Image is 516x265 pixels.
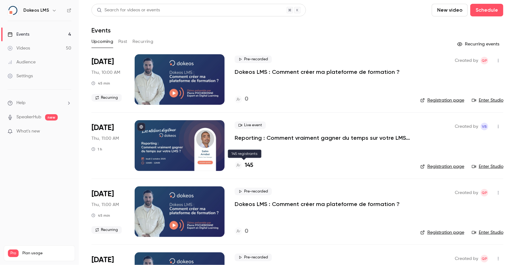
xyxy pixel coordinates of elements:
a: Dokeos LMS : Comment créer ma plateforme de formation ? [235,200,400,208]
h4: 0 [245,227,248,236]
span: VB [482,123,487,130]
h4: 145 [245,161,253,170]
button: New video [432,4,468,16]
span: Pre-recorded [235,56,272,63]
span: Help [16,100,26,106]
span: [DATE] [91,57,114,67]
a: Reporting : Comment vraiment gagner du temps sur votre LMS ? [235,134,410,142]
div: Videos [8,45,30,51]
span: Thu, 11:00 AM [91,135,119,142]
a: SpeakerHub [16,114,41,121]
div: Oct 2 Thu, 11:00 AM (Europe/Paris) [91,120,125,171]
button: Upcoming [91,37,113,47]
div: Oct 2 Thu, 10:00 AM (Europe/Paris) [91,54,125,105]
span: Recurring [91,226,122,234]
span: Quentin partenaires@dokeos.com [481,189,488,197]
span: Vasileos Beck [481,123,488,130]
span: Plan usage [22,251,71,256]
button: Recurring [132,37,154,47]
span: Pre-recorded [235,254,272,261]
div: Events [8,31,29,38]
span: Qp [482,189,487,197]
span: Created by [455,189,478,197]
span: Thu, 10:00 AM [91,69,120,76]
h4: 0 [245,95,248,103]
img: Dokeos LMS [8,5,18,15]
span: Qp [482,57,487,64]
span: Created by [455,255,478,262]
span: Qp [482,255,487,262]
a: Enter Studio [472,163,503,170]
span: [DATE] [91,189,114,199]
a: Enter Studio [472,97,503,103]
button: Recurring events [454,39,503,49]
a: Dokeos LMS : Comment créer ma plateforme de formation ? [235,68,400,76]
span: Pre-recorded [235,188,272,195]
div: Oct 9 Thu, 11:00 AM (Europe/Paris) [91,186,125,237]
button: Past [118,37,127,47]
a: Registration page [420,229,464,236]
span: Created by [455,57,478,64]
span: [DATE] [91,255,114,265]
span: Quentin partenaires@dokeos.com [481,255,488,262]
span: Quentin partenaires@dokeos.com [481,57,488,64]
div: Search for videos or events [97,7,160,14]
span: new [45,114,58,121]
span: Live event [235,121,266,129]
h1: Events [91,26,111,34]
a: 0 [235,227,248,236]
div: 45 min [91,213,110,218]
a: Enter Studio [472,229,503,236]
span: Created by [455,123,478,130]
span: [DATE] [91,123,114,133]
li: help-dropdown-opener [8,100,71,106]
div: Audience [8,59,36,65]
span: What's new [16,128,40,135]
h6: Dokeos LMS [23,7,49,14]
a: 0 [235,95,248,103]
button: Schedule [470,4,503,16]
span: Thu, 11:00 AM [91,202,119,208]
a: 145 [235,161,253,170]
a: Registration page [420,97,464,103]
span: Pro [8,250,19,257]
a: Registration page [420,163,464,170]
iframe: Noticeable Trigger [64,129,71,134]
span: Recurring [91,94,122,102]
div: Settings [8,73,33,79]
div: 1 h [91,147,102,152]
div: 45 min [91,81,110,86]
